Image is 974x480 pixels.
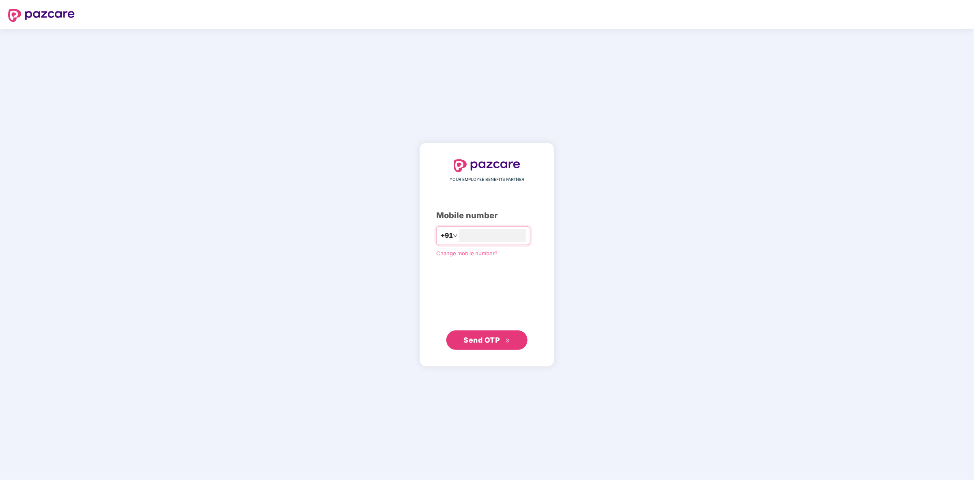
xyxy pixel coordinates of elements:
span: down [453,233,458,238]
img: logo [454,159,520,172]
span: double-right [505,338,511,343]
span: Send OTP [464,336,500,344]
img: logo [8,9,75,22]
span: YOUR EMPLOYEE BENEFITS PARTNER [450,176,524,183]
span: +91 [441,230,453,241]
a: Change mobile number? [436,250,498,256]
div: Mobile number [436,209,538,222]
button: Send OTPdouble-right [446,330,528,350]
